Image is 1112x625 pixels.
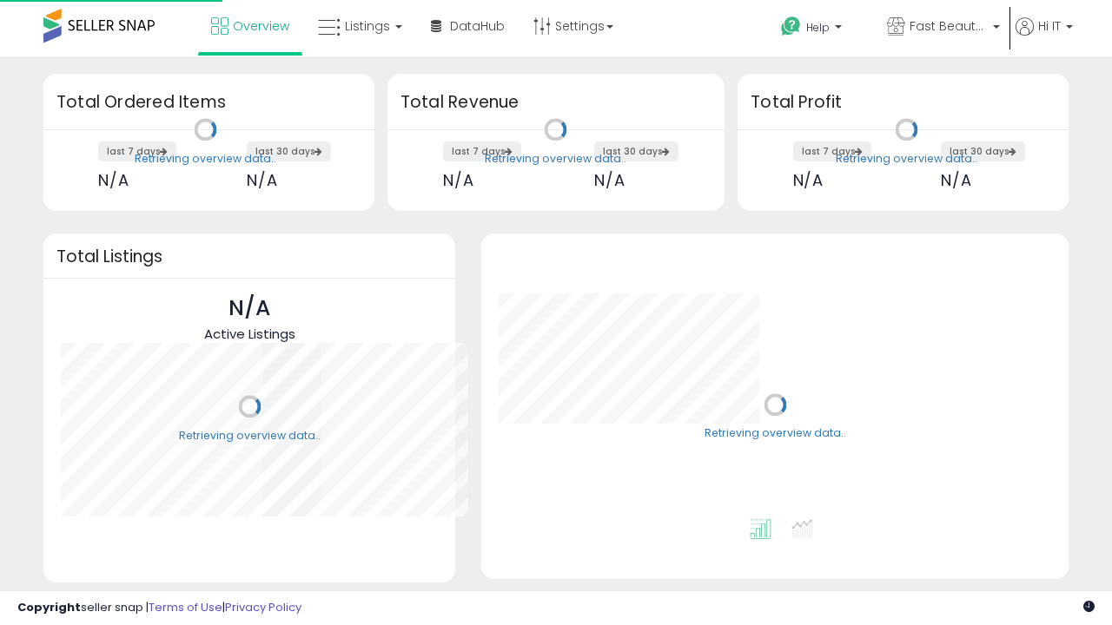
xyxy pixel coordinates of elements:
[17,600,301,616] div: seller snap | |
[910,17,988,35] span: Fast Beauty ([GEOGRAPHIC_DATA])
[836,151,977,167] div: Retrieving overview data..
[149,599,222,615] a: Terms of Use
[705,426,846,442] div: Retrieving overview data..
[485,151,626,167] div: Retrieving overview data..
[135,151,276,167] div: Retrieving overview data..
[1038,17,1061,35] span: Hi IT
[233,17,289,35] span: Overview
[806,20,830,35] span: Help
[780,16,802,37] i: Get Help
[450,17,505,35] span: DataHub
[179,428,321,444] div: Retrieving overview data..
[767,3,871,56] a: Help
[1016,17,1073,56] a: Hi IT
[17,599,81,615] strong: Copyright
[345,17,390,35] span: Listings
[225,599,301,615] a: Privacy Policy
